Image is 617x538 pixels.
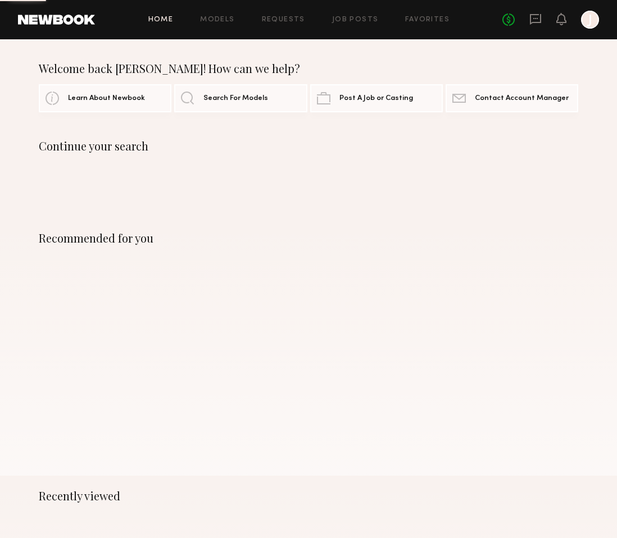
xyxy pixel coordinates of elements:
span: Post A Job or Casting [339,95,413,102]
a: Models [200,16,234,24]
span: Search For Models [203,95,268,102]
a: Requests [262,16,305,24]
div: Continue your search [39,139,578,153]
span: Contact Account Manager [475,95,569,102]
div: Recommended for you [39,231,578,245]
div: Welcome back [PERSON_NAME]! How can we help? [39,62,578,75]
a: Home [148,16,174,24]
a: Job Posts [332,16,379,24]
a: Search For Models [174,84,307,112]
a: Post A Job or Casting [310,84,443,112]
a: Favorites [405,16,450,24]
a: Learn About Newbook [39,84,171,112]
div: Recently viewed [39,489,578,503]
a: J [581,11,599,29]
span: Learn About Newbook [68,95,145,102]
a: Contact Account Manager [446,84,578,112]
